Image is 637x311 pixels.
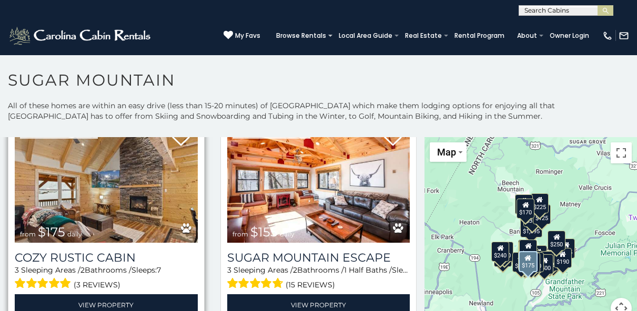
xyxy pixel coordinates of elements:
[619,30,629,41] img: mail-regular-white.png
[519,240,537,260] div: $190
[8,25,154,46] img: White-1-2.png
[400,28,447,43] a: Real Estate
[232,230,248,238] span: from
[74,278,120,292] span: (3 reviews)
[529,245,547,265] div: $200
[517,199,535,219] div: $170
[554,248,572,268] div: $190
[333,28,398,43] a: Local Area Guide
[512,252,530,272] div: $375
[280,230,295,238] span: daily
[224,30,260,41] a: My Favs
[515,194,533,214] div: $240
[558,239,575,258] div: $155
[20,230,36,238] span: from
[15,120,198,243] img: Cozy Rustic Cabin
[544,28,594,43] a: Owner Login
[382,127,403,149] a: Add to favorites
[67,230,82,238] span: daily
[227,120,410,243] img: Sugar Mountain Escape
[227,120,410,243] a: Sugar Mountain Escape from $155 daily
[293,265,297,275] span: 2
[271,28,331,43] a: Browse Rentals
[449,28,510,43] a: Rental Program
[533,204,551,224] div: $125
[430,142,467,162] button: Change map style
[227,251,410,265] a: Sugar Mountain Escape
[80,265,85,275] span: 2
[531,193,549,213] div: $225
[520,217,542,237] div: $1,095
[38,224,65,240] span: $175
[227,265,410,292] div: Sleeping Areas / Bathrooms / Sleeps:
[15,265,19,275] span: 3
[536,254,554,274] div: $500
[602,30,613,41] img: phone-regular-white.png
[519,251,538,272] div: $175
[170,127,191,149] a: Add to favorites
[519,240,537,260] div: $265
[344,265,392,275] span: 1 Half Baths /
[15,265,198,292] div: Sleeping Areas / Bathrooms / Sleeps:
[548,231,565,251] div: $250
[15,251,198,265] a: Cozy Rustic Cabin
[157,265,161,275] span: 7
[541,251,559,271] div: $195
[250,224,278,240] span: $155
[15,120,198,243] a: Cozy Rustic Cabin from $175 daily
[437,147,456,158] span: Map
[491,242,509,262] div: $240
[227,265,231,275] span: 3
[611,142,632,163] button: Toggle fullscreen view
[286,278,335,292] span: (15 reviews)
[512,28,542,43] a: About
[235,31,260,40] span: My Favs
